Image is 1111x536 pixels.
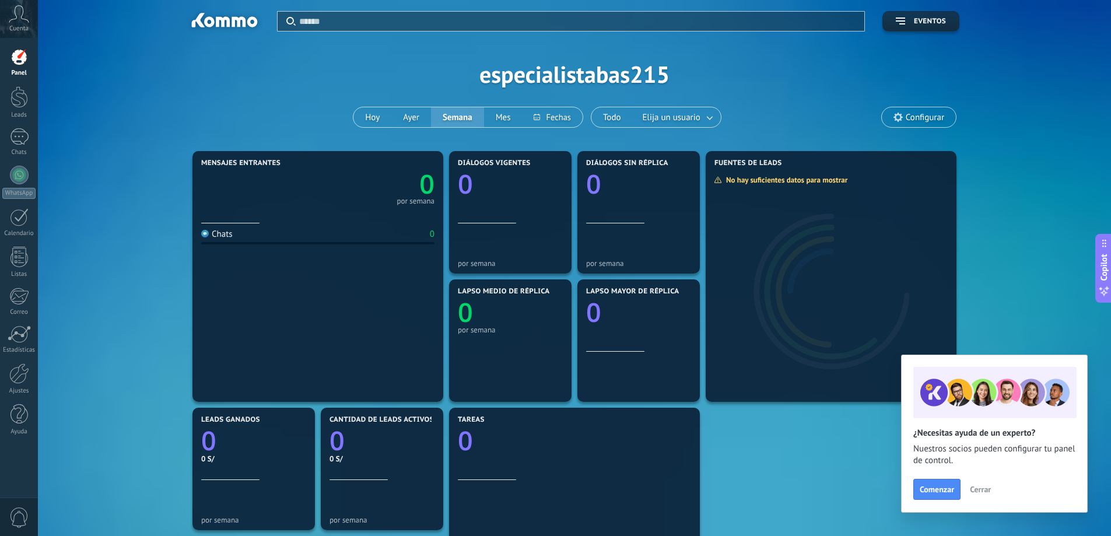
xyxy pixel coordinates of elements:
[586,288,679,296] span: Lapso mayor de réplica
[201,516,306,524] div: por semana
[2,111,36,119] div: Leads
[2,230,36,237] div: Calendario
[458,166,473,202] text: 0
[2,387,36,395] div: Ajustes
[586,295,601,330] text: 0
[2,309,36,316] div: Correo
[2,271,36,278] div: Listas
[913,443,1075,467] span: Nuestros socios pueden configurar tu panel de control.
[586,259,691,268] div: por semana
[2,428,36,436] div: Ayuda
[201,423,216,458] text: 0
[591,107,633,127] button: Todo
[913,479,961,500] button: Comenzar
[201,230,209,237] img: Chats
[586,159,668,167] span: Diálogos sin réplica
[201,416,260,424] span: Leads ganados
[2,69,36,77] div: Panel
[458,325,563,334] div: por semana
[330,423,345,458] text: 0
[458,295,473,330] text: 0
[586,166,601,202] text: 0
[458,159,531,167] span: Diálogos vigentes
[920,485,954,493] span: Comenzar
[522,107,582,127] button: Fechas
[9,25,29,33] span: Cuenta
[330,454,434,464] div: 0 S/
[201,159,281,167] span: Mensajes entrantes
[882,11,959,31] button: Eventos
[353,107,391,127] button: Hoy
[458,416,485,424] span: Tareas
[318,166,434,202] a: 0
[458,423,473,458] text: 0
[965,481,996,498] button: Cerrar
[2,149,36,156] div: Chats
[419,166,434,202] text: 0
[1098,254,1110,281] span: Copilot
[914,17,946,26] span: Eventos
[640,110,703,125] span: Elija un usuario
[906,113,944,122] span: Configurar
[201,423,306,458] a: 0
[330,423,434,458] a: 0
[714,175,856,185] div: No hay suficientes datos para mostrar
[391,107,431,127] button: Ayer
[633,107,721,127] button: Elija un usuario
[714,159,782,167] span: Fuentes de leads
[201,229,233,240] div: Chats
[397,198,434,204] div: por semana
[330,516,434,524] div: por semana
[458,423,691,458] a: 0
[484,107,523,127] button: Mes
[458,259,563,268] div: por semana
[431,107,484,127] button: Semana
[2,188,36,199] div: WhatsApp
[458,288,550,296] span: Lapso medio de réplica
[970,485,991,493] span: Cerrar
[913,428,1075,439] h2: ¿Necesitas ayuda de un experto?
[330,416,434,424] span: Cantidad de leads activos
[430,229,434,240] div: 0
[201,454,306,464] div: 0 S/
[2,346,36,354] div: Estadísticas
